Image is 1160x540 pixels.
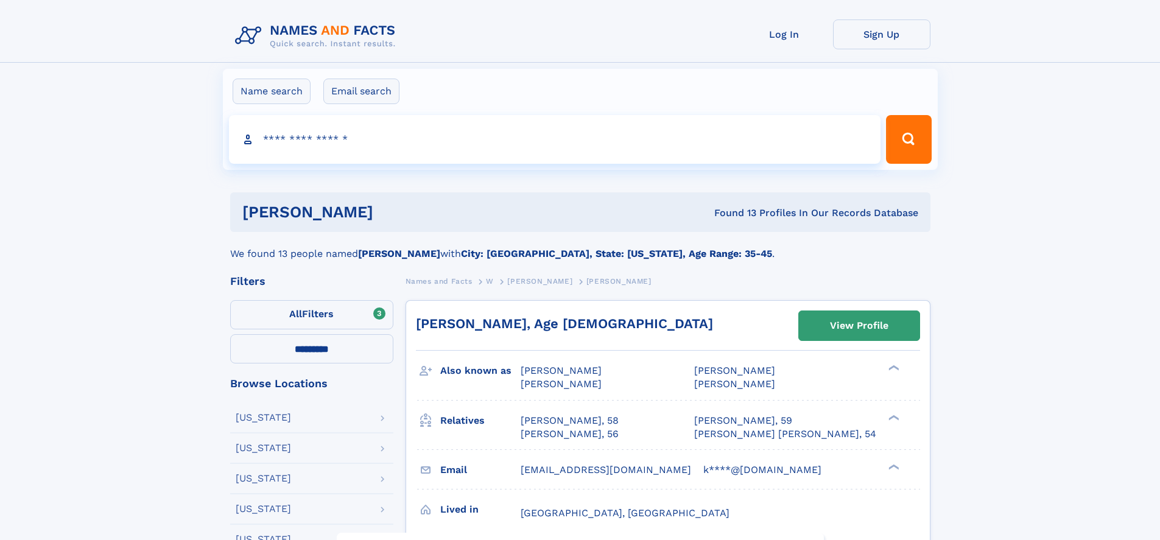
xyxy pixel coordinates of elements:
[440,460,521,480] h3: Email
[694,427,876,441] a: [PERSON_NAME] [PERSON_NAME], 54
[544,206,918,220] div: Found 13 Profiles In Our Records Database
[233,79,311,104] label: Name search
[586,277,652,286] span: [PERSON_NAME]
[507,273,572,289] a: [PERSON_NAME]
[833,19,930,49] a: Sign Up
[521,464,691,475] span: [EMAIL_ADDRESS][DOMAIN_NAME]
[461,248,772,259] b: City: [GEOGRAPHIC_DATA], State: [US_STATE], Age Range: 35-45
[229,115,881,164] input: search input
[521,378,602,390] span: [PERSON_NAME]
[440,499,521,520] h3: Lived in
[486,273,494,289] a: W
[236,474,291,483] div: [US_STATE]
[440,410,521,431] h3: Relatives
[521,427,619,441] a: [PERSON_NAME], 56
[885,364,900,372] div: ❯
[236,443,291,453] div: [US_STATE]
[507,277,572,286] span: [PERSON_NAME]
[521,365,602,376] span: [PERSON_NAME]
[230,232,930,261] div: We found 13 people named with .
[799,311,919,340] a: View Profile
[694,365,775,376] span: [PERSON_NAME]
[230,300,393,329] label: Filters
[358,248,440,259] b: [PERSON_NAME]
[236,413,291,423] div: [US_STATE]
[736,19,833,49] a: Log In
[289,308,302,320] span: All
[521,507,729,519] span: [GEOGRAPHIC_DATA], [GEOGRAPHIC_DATA]
[694,378,775,390] span: [PERSON_NAME]
[230,276,393,287] div: Filters
[830,312,888,340] div: View Profile
[416,316,713,331] a: [PERSON_NAME], Age [DEMOGRAPHIC_DATA]
[885,463,900,471] div: ❯
[694,414,792,427] a: [PERSON_NAME], 59
[230,19,406,52] img: Logo Names and Facts
[440,360,521,381] h3: Also known as
[236,504,291,514] div: [US_STATE]
[521,414,619,427] a: [PERSON_NAME], 58
[230,378,393,389] div: Browse Locations
[242,205,544,220] h1: [PERSON_NAME]
[885,413,900,421] div: ❯
[406,273,473,289] a: Names and Facts
[486,277,494,286] span: W
[886,115,931,164] button: Search Button
[323,79,399,104] label: Email search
